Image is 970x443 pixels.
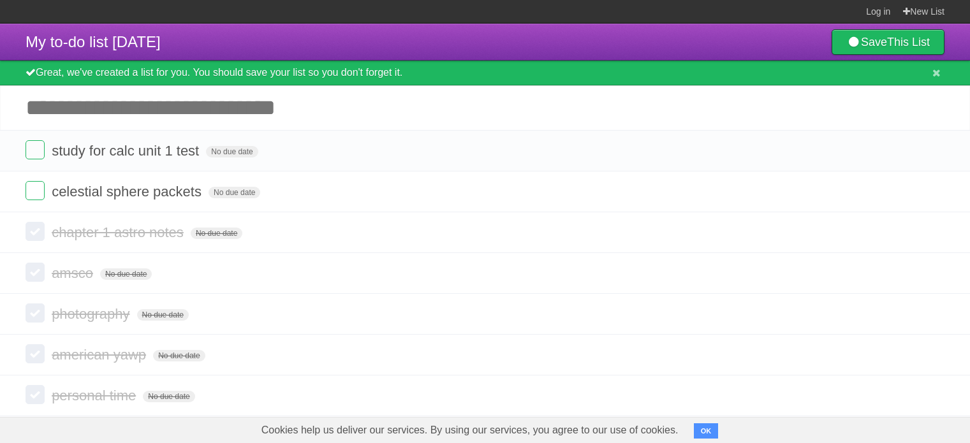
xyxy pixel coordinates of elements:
[887,36,930,48] b: This List
[26,222,45,241] label: Done
[52,306,133,322] span: photography
[26,263,45,282] label: Done
[26,344,45,363] label: Done
[52,143,202,159] span: study for calc unit 1 test
[153,350,205,361] span: No due date
[209,187,260,198] span: No due date
[100,268,152,280] span: No due date
[26,385,45,404] label: Done
[52,224,187,240] span: chapter 1 astro notes
[26,33,161,50] span: My to-do list [DATE]
[832,29,944,55] a: SaveThis List
[26,303,45,323] label: Done
[26,140,45,159] label: Done
[26,181,45,200] label: Done
[52,184,205,200] span: celestial sphere packets
[191,228,242,239] span: No due date
[137,309,189,321] span: No due date
[206,146,258,157] span: No due date
[52,388,139,403] span: personal time
[694,423,719,439] button: OK
[249,418,691,443] span: Cookies help us deliver our services. By using our services, you agree to our use of cookies.
[143,391,195,402] span: No due date
[52,347,149,363] span: american yawp
[52,265,96,281] span: amsco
